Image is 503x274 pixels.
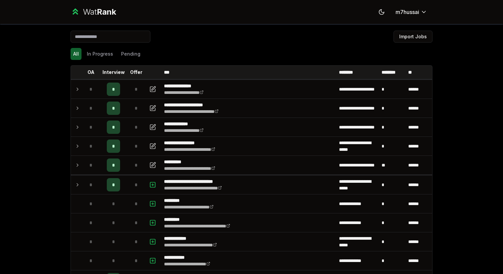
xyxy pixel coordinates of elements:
[83,7,116,17] div: Wat
[71,48,82,60] button: All
[97,7,116,17] span: Rank
[118,48,143,60] button: Pending
[394,31,432,43] button: Import Jobs
[71,7,116,17] a: WatRank
[396,8,419,16] span: m7hussai
[102,69,125,76] p: Interview
[130,69,142,76] p: Offer
[87,69,94,76] p: OA
[84,48,116,60] button: In Progress
[390,6,432,18] button: m7hussai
